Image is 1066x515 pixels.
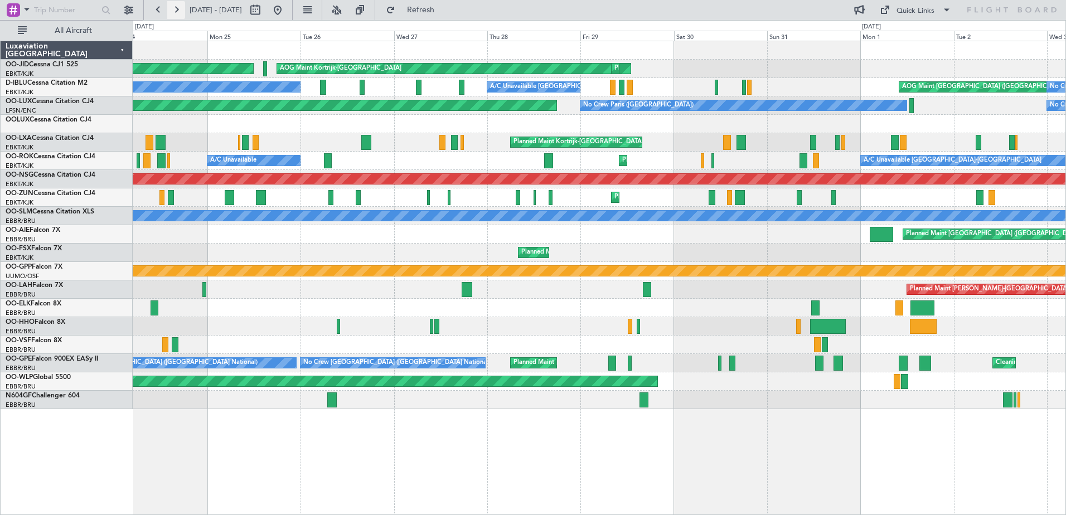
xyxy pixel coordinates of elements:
[614,189,744,206] div: Planned Maint Kortrijk-[GEOGRAPHIC_DATA]
[6,392,32,399] span: N604GF
[12,22,121,40] button: All Aircraft
[6,245,62,252] a: OO-FSXFalcon 7X
[6,208,94,215] a: OO-SLMCessna Citation XLS
[6,88,33,96] a: EBKT/KJK
[301,31,394,41] div: Tue 26
[6,364,36,372] a: EBBR/BRU
[6,300,61,307] a: OO-ELKFalcon 8X
[521,244,651,261] div: Planned Maint Kortrijk-[GEOGRAPHIC_DATA]
[6,208,32,215] span: OO-SLM
[864,152,1041,169] div: A/C Unavailable [GEOGRAPHIC_DATA]-[GEOGRAPHIC_DATA]
[207,31,301,41] div: Mon 25
[6,272,39,280] a: UUMO/OSF
[614,60,744,77] div: Planned Maint Kortrijk-[GEOGRAPHIC_DATA]
[6,382,36,391] a: EBBR/BRU
[6,264,32,270] span: OO-GPP
[71,354,258,371] div: No Crew [GEOGRAPHIC_DATA] ([GEOGRAPHIC_DATA] National)
[6,282,32,289] span: OO-LAH
[6,264,62,270] a: OO-GPPFalcon 7X
[210,152,256,169] div: A/C Unavailable
[29,27,118,35] span: All Aircraft
[6,172,95,178] a: OO-NSGCessna Citation CJ4
[6,300,31,307] span: OO-ELK
[674,31,767,41] div: Sat 30
[6,162,33,170] a: EBKT/KJK
[6,337,62,344] a: OO-VSFFalcon 8X
[114,31,207,41] div: Sun 24
[6,116,30,123] span: OOLUX
[6,135,94,142] a: OO-LXACessna Citation CJ4
[6,98,32,105] span: OO-LUX
[6,153,95,160] a: OO-ROKCessna Citation CJ4
[6,374,33,381] span: OO-WLP
[6,392,80,399] a: N604GFChallenger 604
[513,134,643,150] div: Planned Maint Kortrijk-[GEOGRAPHIC_DATA]
[190,5,242,15] span: [DATE] - [DATE]
[394,31,487,41] div: Wed 27
[487,31,580,41] div: Thu 28
[135,22,154,32] div: [DATE]
[6,401,36,409] a: EBBR/BRU
[860,31,953,41] div: Mon 1
[6,245,31,252] span: OO-FSX
[280,60,401,77] div: AOG Maint Kortrijk-[GEOGRAPHIC_DATA]
[6,80,88,86] a: D-IBLUCessna Citation M2
[6,116,91,123] a: OOLUXCessna Citation CJ4
[513,354,715,371] div: Planned Maint [GEOGRAPHIC_DATA] ([GEOGRAPHIC_DATA] National)
[6,282,63,289] a: OO-LAHFalcon 7X
[767,31,860,41] div: Sun 31
[6,172,33,178] span: OO-NSG
[6,180,33,188] a: EBKT/KJK
[874,1,957,19] button: Quick Links
[6,356,32,362] span: OO-GPE
[6,80,27,86] span: D-IBLU
[622,152,752,169] div: Planned Maint Kortrijk-[GEOGRAPHIC_DATA]
[6,319,65,325] a: OO-HHOFalcon 8X
[6,61,78,68] a: OO-JIDCessna CJ1 525
[6,327,36,336] a: EBBR/BRU
[6,235,36,244] a: EBBR/BRU
[954,31,1047,41] div: Tue 2
[6,106,36,115] a: LFSN/ENC
[6,319,35,325] span: OO-HHO
[6,374,71,381] a: OO-WLPGlobal 5500
[6,143,33,152] a: EBKT/KJK
[6,61,29,68] span: OO-JID
[862,22,881,32] div: [DATE]
[6,227,60,234] a: OO-AIEFalcon 7X
[6,309,36,317] a: EBBR/BRU
[6,217,36,225] a: EBBR/BRU
[6,337,31,344] span: OO-VSF
[6,346,36,354] a: EBBR/BRU
[897,6,934,17] div: Quick Links
[580,31,673,41] div: Fri 29
[6,190,33,197] span: OO-ZUN
[583,97,694,114] div: No Crew Paris ([GEOGRAPHIC_DATA])
[6,356,98,362] a: OO-GPEFalcon 900EX EASy II
[34,2,98,18] input: Trip Number
[398,6,444,14] span: Refresh
[303,354,490,371] div: No Crew [GEOGRAPHIC_DATA] ([GEOGRAPHIC_DATA] National)
[6,70,33,78] a: EBKT/KJK
[6,290,36,299] a: EBBR/BRU
[6,190,95,197] a: OO-ZUNCessna Citation CJ4
[6,153,33,160] span: OO-ROK
[6,135,32,142] span: OO-LXA
[6,227,30,234] span: OO-AIE
[6,198,33,207] a: EBKT/KJK
[6,254,33,262] a: EBKT/KJK
[381,1,448,19] button: Refresh
[6,98,94,105] a: OO-LUXCessna Citation CJ4
[490,79,668,95] div: A/C Unavailable [GEOGRAPHIC_DATA]-[GEOGRAPHIC_DATA]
